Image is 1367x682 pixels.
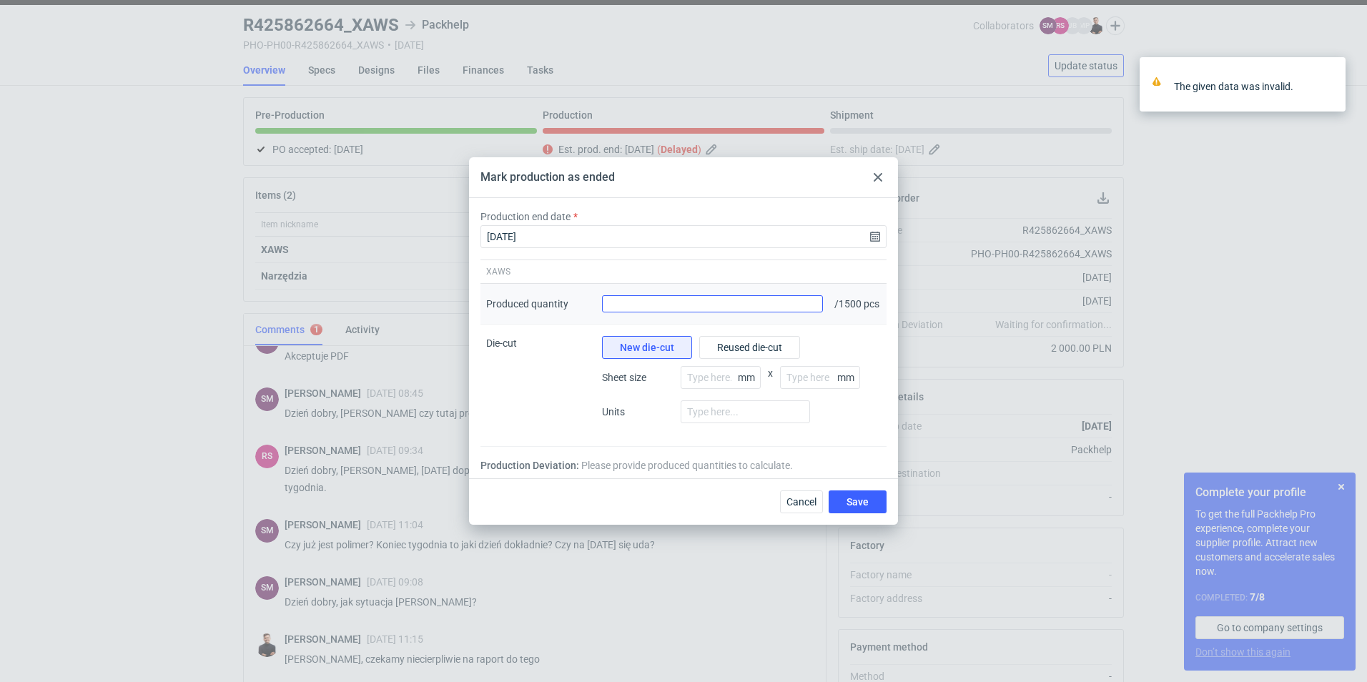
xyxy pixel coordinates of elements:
[1174,79,1324,94] div: The given data was invalid.
[602,405,673,419] span: Units
[699,336,800,359] button: Reused die-cut
[480,325,596,447] div: Die-cut
[681,400,810,423] input: Type here...
[681,366,761,389] input: Type here...
[780,366,860,389] input: Type here...
[620,342,674,352] span: New die-cut
[829,490,887,513] button: Save
[780,490,823,513] button: Cancel
[602,336,692,359] button: New die-cut
[837,372,860,383] p: mm
[786,497,816,507] span: Cancel
[480,169,615,185] div: Mark production as ended
[847,497,869,507] span: Save
[1324,79,1334,94] button: close
[581,458,793,473] span: Please provide produced quantities to calculate.
[486,297,568,311] div: Produced quantity
[480,458,887,473] div: Production Deviation:
[829,284,887,325] div: / 1500 pcs
[738,372,761,383] p: mm
[602,370,673,385] span: Sheet size
[717,342,782,352] span: Reused die-cut
[486,266,510,277] span: XAWS
[480,209,571,224] label: Production end date
[768,366,773,400] span: x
